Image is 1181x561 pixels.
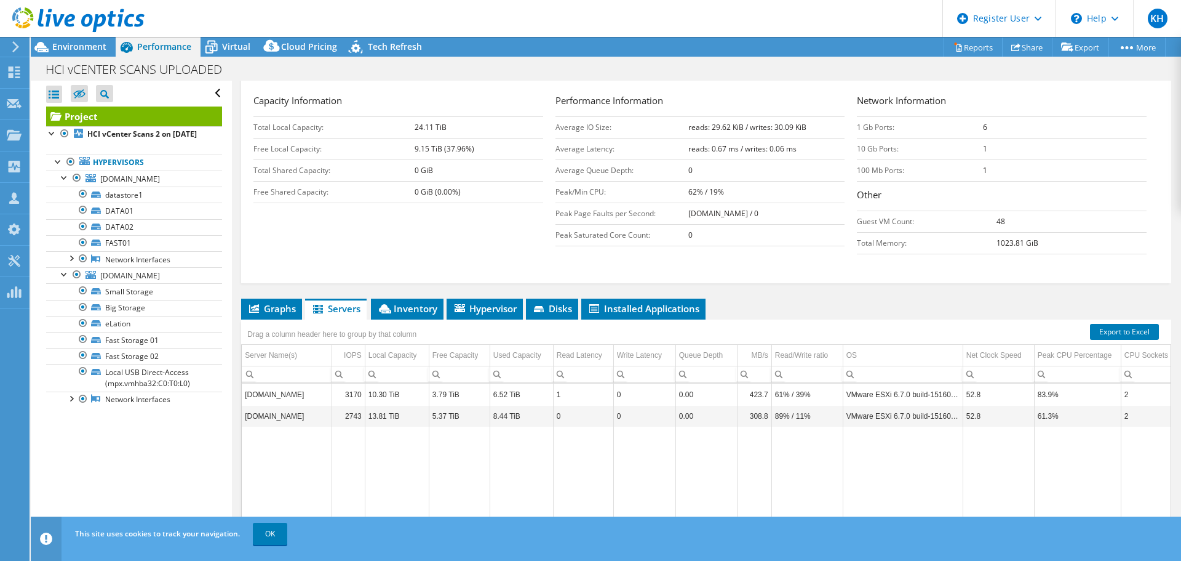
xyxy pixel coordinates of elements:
[281,41,337,52] span: Cloud Pricing
[415,187,461,197] b: 0 GiB (0.00%)
[843,384,963,405] td: Column OS, Value VMware ESXi 6.7.0 build-15160138
[490,405,553,427] td: Column Used Capacity, Value 8.44 TiB
[429,345,490,366] td: Free Capacity Column
[737,384,771,405] td: Column MB/s, Value 423.7
[688,187,724,197] b: 62% / 19%
[46,392,222,408] a: Network Interfaces
[1034,366,1121,382] td: Column Peak CPU Percentage, Filter cell
[40,63,241,76] h1: HCI vCENTER SCANS UPLOADED
[737,345,771,366] td: MB/s Column
[679,348,723,363] div: Queue Depth
[688,122,806,132] b: reads: 29.62 KiB / writes: 30.09 KiB
[365,405,429,427] td: Column Local Capacity, Value 13.81 TiB
[553,345,613,366] td: Read Latency Column
[553,384,613,405] td: Column Read Latency, Value 1
[46,235,222,251] a: FAST01
[983,122,987,132] b: 6
[675,405,737,427] td: Column Queue Depth, Value 0.00
[963,366,1034,382] td: Column Net Clock Speed, Filter cell
[365,345,429,366] td: Local Capacity Column
[242,366,332,382] td: Column Server Name(s), Filter cell
[613,345,675,366] td: Write Latency Column
[1121,345,1179,366] td: CPU Sockets Column
[775,348,828,363] div: Read/Write ratio
[996,216,1005,227] b: 48
[52,41,106,52] span: Environment
[242,405,332,427] td: Column Server Name(s), Value phy-hci-001.jamadots.net
[253,94,543,110] h3: Capacity Information
[617,348,662,363] div: Write Latency
[1121,384,1179,405] td: Column CPU Sockets, Value 2
[253,523,287,545] a: OK
[253,159,414,181] td: Total Shared Capacity:
[377,302,437,315] span: Inventory
[100,270,160,281] span: [DOMAIN_NAME]
[46,126,222,142] a: HCI vCenter Scans 2 on [DATE]
[1034,405,1121,427] td: Column Peak CPU Percentage, Value 61.3%
[553,405,613,427] td: Column Read Latency, Value 0
[311,302,360,315] span: Servers
[75,528,240,539] span: This site uses cookies to track your navigation.
[587,302,699,315] span: Installed Applications
[996,238,1038,248] b: 1023.81 GiB
[688,143,797,154] b: reads: 0.67 ms / writes: 0.06 ms
[532,302,572,315] span: Disks
[857,116,983,138] td: 1 Gb Ports:
[963,405,1034,427] td: Column Net Clock Speed, Value 52.8
[245,348,297,363] div: Server Name(s)
[87,129,197,139] b: HCI vCenter Scans 2 on [DATE]
[843,345,963,366] td: OS Column
[613,366,675,382] td: Column Write Latency, Filter cell
[46,251,222,267] a: Network Interfaces
[490,384,553,405] td: Column Used Capacity, Value 6.52 TiB
[555,224,688,246] td: Peak Saturated Core Count:
[490,345,553,366] td: Used Capacity Column
[963,345,1034,366] td: Net Clock Speed Column
[771,366,843,382] td: Column Read/Write ratio, Filter cell
[1148,9,1167,28] span: KH
[222,41,250,52] span: Virtual
[415,165,433,176] b: 0 GiB
[46,364,222,391] a: Local USB Direct-Access (mpx.vmhba32:C0:T0:L0)
[432,348,479,363] div: Free Capacity
[1052,38,1109,57] a: Export
[557,348,602,363] div: Read Latency
[1124,348,1168,363] div: CPU Sockets
[846,348,857,363] div: OS
[688,165,693,176] b: 0
[368,348,417,363] div: Local Capacity
[242,384,332,405] td: Column Server Name(s), Value phy-hci-002.jamadots.net
[332,366,365,382] td: Column IOPS, Filter cell
[843,405,963,427] td: Column OS, Value VMware ESXi 6.7.0 build-15160138
[46,187,222,203] a: datastore1
[944,38,1003,57] a: Reports
[963,384,1034,405] td: Column Net Clock Speed, Value 52.8
[613,405,675,427] td: Column Write Latency, Value 0
[553,366,613,382] td: Column Read Latency, Filter cell
[137,41,191,52] span: Performance
[429,366,490,382] td: Column Free Capacity, Filter cell
[555,181,688,203] td: Peak/Min CPU:
[555,159,688,181] td: Average Queue Depth:
[46,283,222,299] a: Small Storage
[1038,348,1112,363] div: Peak CPU Percentage
[555,138,688,159] td: Average Latency:
[857,211,996,232] td: Guest VM Count:
[983,165,987,176] b: 1
[737,405,771,427] td: Column MB/s, Value 308.8
[983,143,987,154] b: 1
[1121,405,1179,427] td: Column CPU Sockets, Value 2
[1090,324,1159,340] a: Export to Excel
[1108,38,1166,57] a: More
[857,138,983,159] td: 10 Gb Ports:
[493,348,541,363] div: Used Capacity
[332,345,365,366] td: IOPS Column
[555,116,688,138] td: Average IO Size:
[857,159,983,181] td: 100 Mb Ports:
[737,366,771,382] td: Column MB/s, Filter cell
[429,384,490,405] td: Column Free Capacity, Value 3.79 TiB
[688,208,758,219] b: [DOMAIN_NAME] / 0
[100,174,160,184] span: [DOMAIN_NAME]
[771,345,843,366] td: Read/Write ratio Column
[771,384,843,405] td: Column Read/Write ratio, Value 61% / 39%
